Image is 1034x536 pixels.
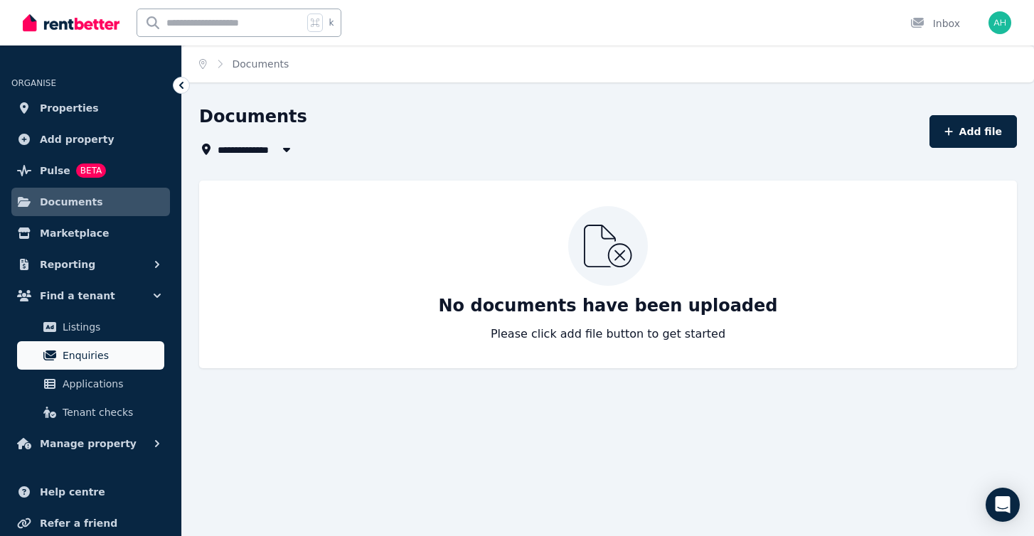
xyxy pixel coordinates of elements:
[11,125,170,154] a: Add property
[491,326,725,343] p: Please click add file button to get started
[63,318,159,336] span: Listings
[40,100,99,117] span: Properties
[40,435,137,452] span: Manage property
[40,256,95,273] span: Reporting
[40,162,70,179] span: Pulse
[63,404,159,421] span: Tenant checks
[11,250,170,279] button: Reporting
[11,478,170,506] a: Help centre
[40,515,117,532] span: Refer a friend
[17,398,164,427] a: Tenant checks
[23,12,119,33] img: RentBetter
[40,287,115,304] span: Find a tenant
[910,16,960,31] div: Inbox
[40,193,103,210] span: Documents
[439,294,778,317] p: No documents have been uploaded
[329,17,334,28] span: k
[988,11,1011,34] img: Ashley Hill
[63,347,159,364] span: Enquiries
[182,45,306,82] nav: Breadcrumb
[17,370,164,398] a: Applications
[40,483,105,500] span: Help centre
[199,105,307,128] h1: Documents
[11,78,56,88] span: ORGANISE
[40,131,114,148] span: Add property
[11,94,170,122] a: Properties
[233,57,289,71] span: Documents
[63,375,159,392] span: Applications
[17,341,164,370] a: Enquiries
[17,313,164,341] a: Listings
[40,225,109,242] span: Marketplace
[76,164,106,178] span: BETA
[11,429,170,458] button: Manage property
[11,282,170,310] button: Find a tenant
[986,488,1020,522] div: Open Intercom Messenger
[929,115,1017,148] button: Add file
[11,156,170,185] a: PulseBETA
[11,219,170,247] a: Marketplace
[11,188,170,216] a: Documents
